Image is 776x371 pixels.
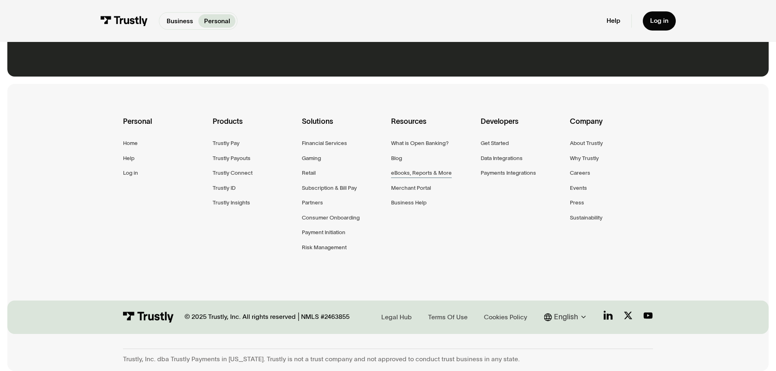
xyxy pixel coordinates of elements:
a: Data Integrations [481,154,523,163]
a: Business [161,14,198,28]
div: Cookies Policy [484,313,527,322]
a: Blog [391,154,402,163]
div: Resources [391,116,474,138]
a: Home [123,138,138,148]
div: | [298,312,299,323]
a: Trustly Payouts [213,154,251,163]
a: Business Help [391,198,426,207]
div: Legal Hub [381,313,412,322]
a: Log in [643,11,676,31]
div: Products [213,116,295,138]
a: Financial Services [302,138,347,148]
a: Retail [302,168,316,178]
div: Company [570,116,653,138]
p: Personal [204,16,230,26]
div: NMLS #2463855 [301,313,350,321]
a: Partners [302,198,323,207]
a: Sustainability [570,213,602,222]
div: Personal [123,116,206,138]
a: Events [570,183,587,193]
img: Trustly Logo [123,312,174,323]
a: About Trustly [570,138,603,148]
div: English [544,312,589,323]
a: Risk Management [302,243,347,252]
a: What is Open Banking? [391,138,448,148]
a: eBooks, Reports & More [391,168,452,178]
a: Payments Integrations [481,168,536,178]
a: Trustly Pay [213,138,240,148]
div: Trustly, Inc. dba Trustly Payments in [US_STATE]. Trustly is not a trust company and not approved... [123,355,653,363]
div: English [554,312,578,323]
a: Terms Of Use [425,312,470,323]
a: Merchant Portal [391,183,431,193]
a: Press [570,198,584,207]
a: Payment Initiation [302,228,345,237]
div: Developers [481,116,563,138]
a: Personal [198,14,235,28]
a: Gaming [302,154,321,163]
a: Legal Hub [378,312,414,323]
a: Trustly Insights [213,198,250,207]
a: Consumer Onboarding [302,213,360,222]
a: Help [123,154,134,163]
div: Terms Of Use [428,313,468,322]
div: Log in [650,17,668,25]
img: Trustly Logo [100,16,148,26]
a: Trustly ID [213,183,235,193]
div: Solutions [302,116,385,138]
a: Log in [123,168,138,178]
a: Get Started [481,138,509,148]
a: Cookies Policy [481,312,530,323]
a: Help [607,17,620,25]
a: Trustly Connect [213,168,253,178]
div: © 2025 Trustly, Inc. All rights reserved [185,313,296,321]
a: Why Trustly [570,154,599,163]
a: Subscription & Bill Pay [302,183,357,193]
p: Business [167,16,193,26]
a: Careers [570,168,590,178]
